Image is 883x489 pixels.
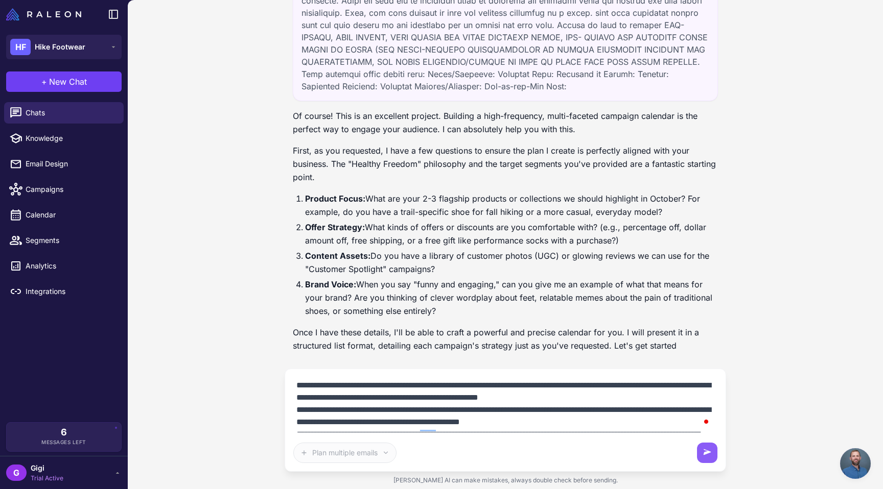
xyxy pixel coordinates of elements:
[293,377,716,432] textarea: To enrich screen reader interactions, please activate Accessibility in Grammarly extension settings
[6,35,122,59] button: HFHike Footwear
[6,464,27,481] div: G
[293,109,718,136] p: Of course! This is an excellent project. Building a high-frequency, multi-faceted campaign calend...
[26,260,115,272] span: Analytics
[4,179,124,200] a: Campaigns
[305,279,356,289] strong: Brand Voice:
[305,192,718,218] li: What are your 2-3 flagship products or collections we should highlight in October? For example, d...
[31,474,63,483] span: Trial Active
[305,278,718,317] li: When you say "funny and engaging," can you give me an example of what that means for your brand? ...
[35,41,85,53] span: Hike Footwear
[61,428,67,437] span: 6
[26,184,115,195] span: Campaigns
[49,76,87,88] span: New Chat
[26,235,115,246] span: Segments
[26,158,115,169] span: Email Design
[293,144,718,184] p: First, as you requested, I have a few questions to ensure the plan I create is perfectly aligned ...
[293,326,718,352] p: Once I have these details, I'll be able to craft a powerful and precise calendar for you. I will ...
[293,443,397,463] button: Plan multiple emails
[840,448,871,479] div: Open chat
[305,221,718,247] li: What kinds of offers or discounts are you comfortable with? (e.g., percentage off, dollar amount ...
[305,193,365,204] strong: Product Focus:
[10,39,31,55] div: HF
[26,209,115,221] span: Calendar
[305,251,370,261] strong: Content Assets:
[4,281,124,302] a: Integrations
[41,438,86,446] span: Messages Left
[4,255,124,277] a: Analytics
[4,230,124,251] a: Segments
[6,8,81,20] img: Raleon Logo
[6,71,122,92] button: +New Chat
[31,462,63,474] span: Gigi
[26,286,115,297] span: Integrations
[6,8,85,20] a: Raleon Logo
[305,222,365,232] strong: Offer Strategy:
[26,133,115,144] span: Knowledge
[41,76,47,88] span: +
[4,204,124,226] a: Calendar
[305,249,718,276] li: Do you have a library of customer photos (UGC) or glowing reviews we can use for the "Customer Sp...
[4,128,124,149] a: Knowledge
[4,153,124,175] a: Email Design
[4,102,124,124] a: Chats
[285,472,726,489] div: [PERSON_NAME] AI can make mistakes, always double check before sending.
[26,107,115,118] span: Chats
